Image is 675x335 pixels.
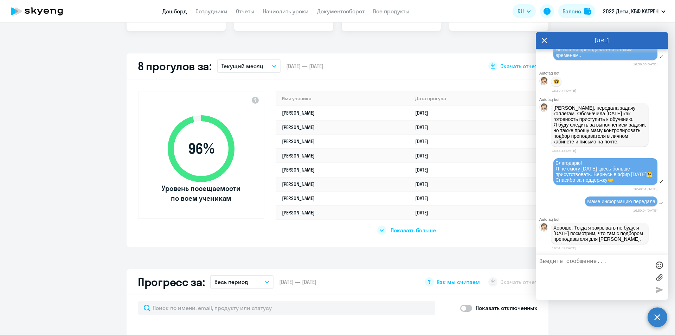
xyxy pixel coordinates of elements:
[633,208,657,212] time: 16:50:04[DATE]
[282,210,315,216] a: [PERSON_NAME]
[282,181,315,187] a: [PERSON_NAME]
[633,187,657,191] time: 16:49:51[DATE]
[415,153,434,159] a: [DATE]
[415,124,434,130] a: [DATE]
[286,62,323,70] span: [DATE] — [DATE]
[263,8,309,15] a: Начислить уроки
[587,199,655,204] span: Маме информацию передала
[552,246,576,250] time: 16:51:39[DATE]
[236,8,255,15] a: Отчеты
[415,167,434,173] a: [DATE]
[410,91,536,106] th: Дата прогула
[654,272,664,283] label: Лимит 10 файлов
[517,7,524,15] span: RU
[138,275,205,289] h2: Прогресс за:
[539,71,668,75] div: Autofaq bot
[279,278,316,286] span: [DATE] — [DATE]
[555,47,634,58] span: Не нашли преподавателя с таким временем..
[552,89,576,92] time: 16:39:44[DATE]
[282,167,315,173] a: [PERSON_NAME]
[540,223,548,233] img: bot avatar
[633,62,657,66] time: 16:36:53[DATE]
[584,8,591,15] img: balance
[553,105,646,144] p: [PERSON_NAME], передала задачу коллегам. Обозначила [DATE] как готовность приступить к обучению. ...
[217,59,281,73] button: Текущий месяц
[282,110,315,116] a: [PERSON_NAME]
[476,304,537,312] p: Показать отключенных
[539,217,668,221] div: Autofaq bot
[276,91,410,106] th: Имя ученика
[214,278,248,286] p: Весь период
[282,138,315,144] a: [PERSON_NAME]
[210,275,274,289] button: Весь период
[282,153,315,159] a: [PERSON_NAME]
[540,103,548,114] img: bot avatar
[553,225,646,242] p: Хорошо. Тогда я закрывать не буду, я [DATE] посмотрим, что там с подбором преподавателя для [PERS...
[603,7,658,15] p: 2022 Дети, КБФ КАТРЕН
[415,210,434,216] a: [DATE]
[282,124,315,130] a: [PERSON_NAME]
[437,278,480,286] span: Как мы считаем
[553,79,559,84] p: 🤓
[161,183,242,203] span: Уровень посещаемости по всем ученикам
[415,195,434,201] a: [DATE]
[415,181,434,187] a: [DATE]
[138,301,435,315] input: Поиск по имени, email, продукту или статусу
[552,149,576,153] time: 16:44:43[DATE]
[599,3,669,20] button: 2022 Дети, КБФ КАТРЕН
[317,8,365,15] a: Документооборот
[562,7,581,15] div: Баланс
[513,4,536,18] button: RU
[539,97,668,102] div: Autofaq bot
[282,195,315,201] a: [PERSON_NAME]
[162,8,187,15] a: Дашборд
[373,8,410,15] a: Все продукты
[138,59,212,73] h2: 8 прогулов за:
[161,140,242,157] span: 96 %
[500,62,537,70] span: Скачать отчет
[555,160,652,183] span: Благодарю! Я не смогу [DATE] здесь больше присутствовать. Вернусь в эфир [DATE]🤗 Спасибо за подде...
[221,62,263,70] p: Текущий месяц
[558,4,595,18] button: Балансbalance
[415,110,434,116] a: [DATE]
[540,77,548,87] img: bot avatar
[415,138,434,144] a: [DATE]
[195,8,227,15] a: Сотрудники
[391,226,436,234] span: Показать больше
